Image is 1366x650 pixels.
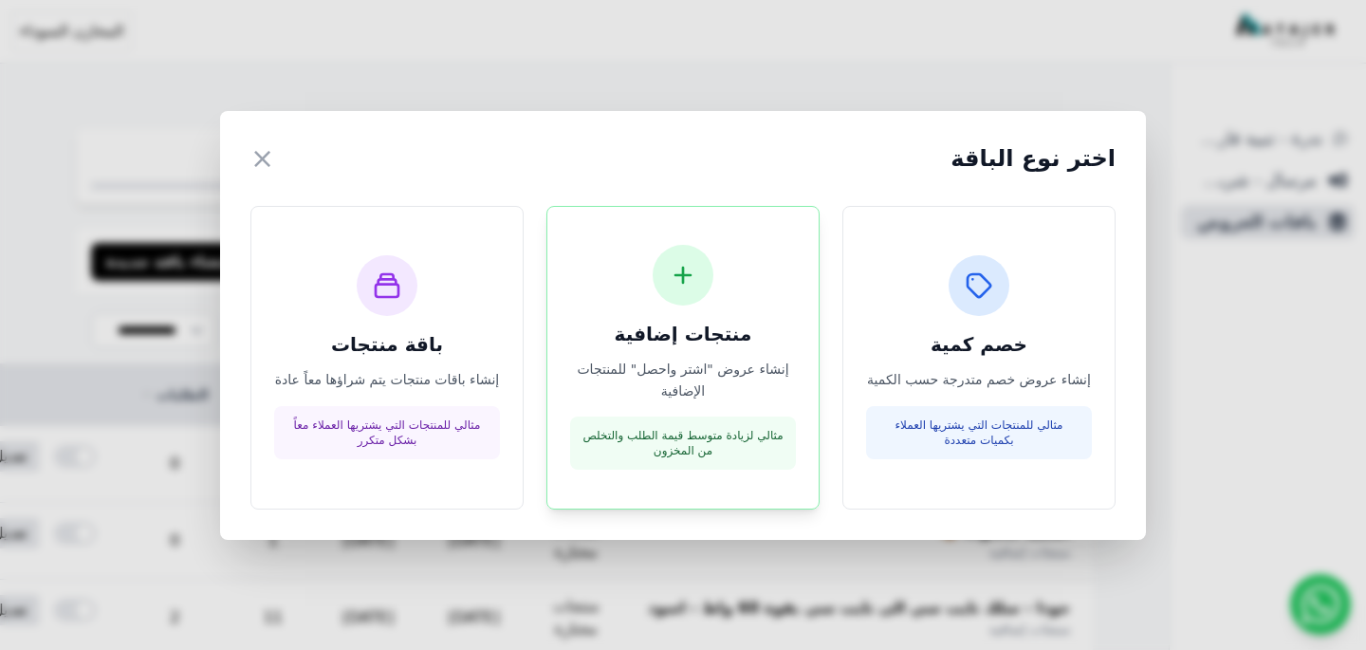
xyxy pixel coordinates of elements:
[286,418,489,448] p: مثالي للمنتجات التي يشتريها العملاء معاً بشكل متكرر
[581,428,785,458] p: مثالي لزيادة متوسط قيمة الطلب والتخلص من المخزون
[250,141,274,176] button: ×
[866,331,1092,358] h3: خصم كمية
[951,143,1116,174] h2: اختر نوع الباقة
[866,369,1092,391] p: إنشاء عروض خصم متدرجة حسب الكمية
[570,321,796,347] h3: منتجات إضافية
[274,331,500,358] h3: باقة منتجات
[274,369,500,391] p: إنشاء باقات منتجات يتم شراؤها معاً عادة
[877,418,1080,448] p: مثالي للمنتجات التي يشتريها العملاء بكميات متعددة
[570,359,796,402] p: إنشاء عروض "اشتر واحصل" للمنتجات الإضافية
